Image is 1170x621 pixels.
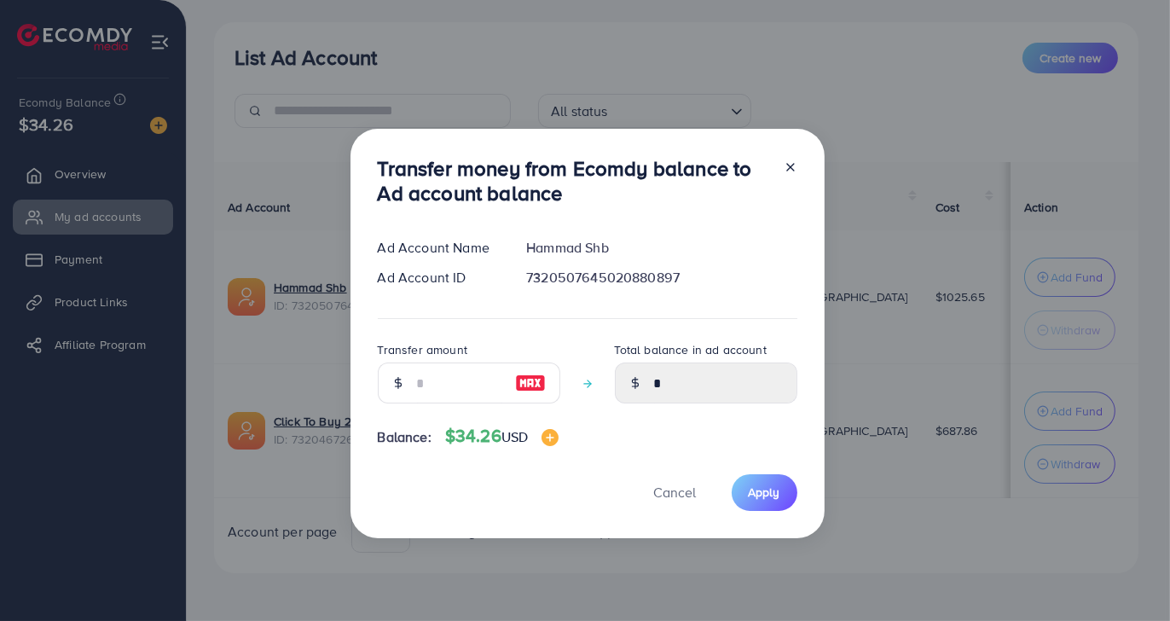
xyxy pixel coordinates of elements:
[633,474,718,511] button: Cancel
[501,427,528,446] span: USD
[1098,544,1157,608] iframe: Chat
[654,483,697,502] span: Cancel
[732,474,797,511] button: Apply
[378,427,432,447] span: Balance:
[378,341,467,358] label: Transfer amount
[513,238,810,258] div: Hammad Shb
[515,373,546,393] img: image
[542,429,559,446] img: image
[749,484,780,501] span: Apply
[364,268,513,287] div: Ad Account ID
[445,426,559,447] h4: $34.26
[615,341,767,358] label: Total balance in ad account
[513,268,810,287] div: 7320507645020880897
[364,238,513,258] div: Ad Account Name
[378,156,770,206] h3: Transfer money from Ecomdy balance to Ad account balance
